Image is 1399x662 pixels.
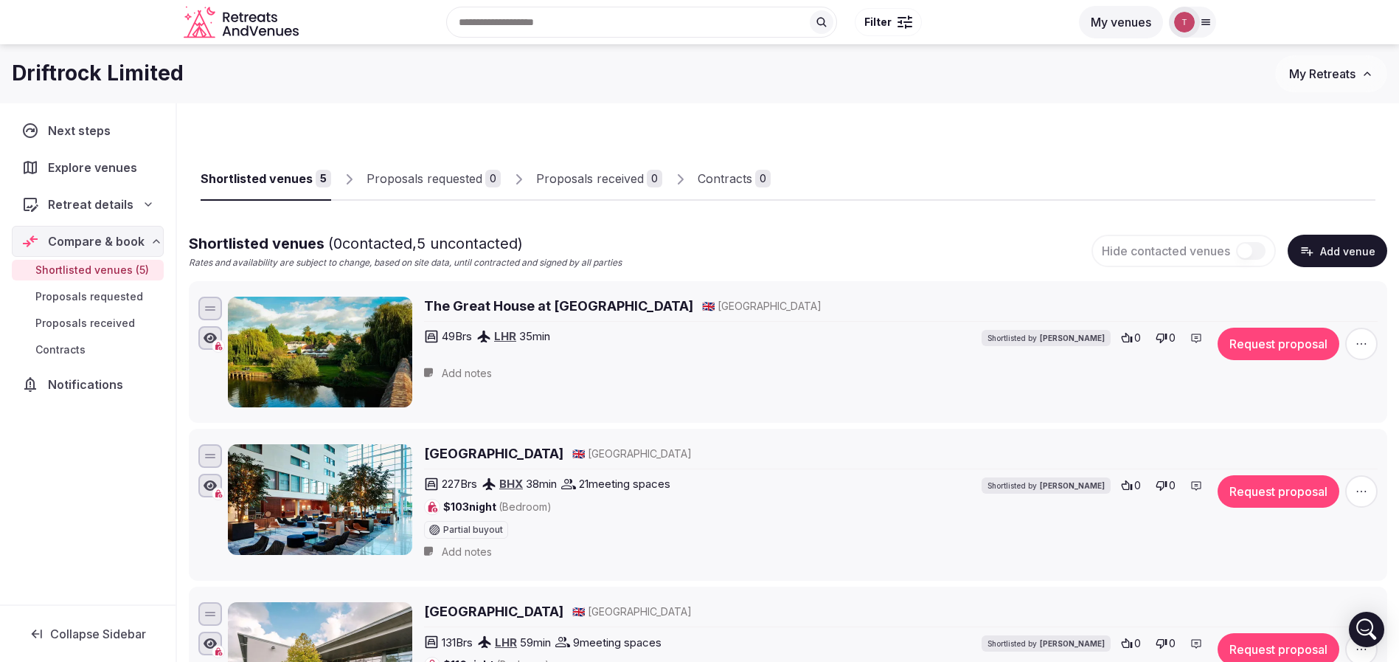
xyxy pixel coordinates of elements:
[12,369,164,400] a: Notifications
[443,525,503,534] span: Partial buyout
[35,316,135,331] span: Proposals received
[12,152,164,183] a: Explore venues
[424,297,693,315] a: The Great House at [GEOGRAPHIC_DATA]
[572,605,585,618] span: 🇬🇧
[12,260,164,280] a: Shortlisted venues (5)
[572,447,585,460] span: 🇬🇧
[1102,244,1230,258] span: Hide contacted venues
[201,158,331,201] a: Shortlisted venues5
[442,328,472,344] span: 49 Brs
[1040,638,1105,649] span: [PERSON_NAME]
[424,602,563,621] a: [GEOGRAPHIC_DATA]
[201,170,313,187] div: Shortlisted venues
[864,15,892,30] span: Filter
[1218,328,1339,360] button: Request proposal
[442,476,477,492] span: 227 Brs
[647,170,662,187] div: 0
[35,263,149,277] span: Shortlisted venues (5)
[1288,235,1387,267] button: Add venue
[855,8,922,36] button: Filter
[499,477,523,491] a: BHX
[1169,478,1176,493] span: 0
[494,329,516,343] a: LHR
[184,6,302,39] svg: Retreats and Venues company logo
[442,545,492,559] span: Add notes
[1169,636,1176,651] span: 0
[1079,15,1163,30] a: My venues
[1117,328,1145,348] button: 0
[48,196,133,213] span: Retreat details
[1134,478,1141,493] span: 0
[573,635,662,650] span: 9 meeting spaces
[1079,6,1163,38] button: My venues
[12,286,164,307] a: Proposals requested
[228,297,412,407] img: The Great House at Sonning
[442,635,473,650] span: 131 Brs
[588,446,692,461] span: [GEOGRAPHIC_DATA]
[572,604,585,619] button: 🇬🇧
[48,232,145,250] span: Compare & book
[588,604,692,619] span: [GEOGRAPHIC_DATA]
[982,635,1111,652] div: Shortlisted by
[1117,475,1145,496] button: 0
[442,366,492,381] span: Add notes
[1174,12,1195,32] img: Thiago Martins
[1289,66,1355,81] span: My Retreats
[367,158,501,201] a: Proposals requested0
[316,170,331,187] div: 5
[35,342,86,357] span: Contracts
[1040,480,1105,491] span: [PERSON_NAME]
[424,444,563,463] a: [GEOGRAPHIC_DATA]
[12,59,184,88] h1: Driftrock Limited
[443,500,552,514] span: $103 night
[1134,636,1141,651] span: 0
[1151,328,1180,348] button: 0
[536,170,644,187] div: Proposals received
[1218,475,1339,508] button: Request proposal
[1275,55,1387,92] button: My Retreats
[12,115,164,146] a: Next steps
[702,299,715,314] button: 🇬🇧
[35,289,143,304] span: Proposals requested
[698,170,752,187] div: Contracts
[495,635,517,649] a: LHR
[526,476,557,492] span: 38 min
[702,300,715,312] span: 🇬🇧
[1134,331,1141,345] span: 0
[520,635,551,650] span: 59 min
[982,330,1111,346] div: Shortlisted by
[367,170,482,187] div: Proposals requested
[228,444,412,555] img: Leicester Marriott Hotel
[12,313,164,334] a: Proposals received
[519,328,550,344] span: 35 min
[50,627,146,641] span: Collapse Sidebar
[499,500,552,513] span: (Bedroom)
[48,376,129,393] span: Notifications
[189,257,622,269] p: Rates and availability are subject to change, based on site data, until contracted and signed by ...
[579,476,670,492] span: 21 meeting spaces
[328,235,523,252] span: ( 0 contacted, 5 uncontacted)
[1169,331,1176,345] span: 0
[1117,633,1145,654] button: 0
[12,339,164,360] a: Contracts
[189,235,523,252] span: Shortlisted venues
[1349,612,1384,647] div: Open Intercom Messenger
[755,170,771,187] div: 0
[1151,475,1180,496] button: 0
[1040,333,1105,343] span: [PERSON_NAME]
[12,618,164,650] button: Collapse Sidebar
[572,446,585,461] button: 🇬🇧
[1151,633,1180,654] button: 0
[536,158,662,201] a: Proposals received0
[184,6,302,39] a: Visit the homepage
[48,159,143,176] span: Explore venues
[698,158,771,201] a: Contracts0
[48,122,117,139] span: Next steps
[982,477,1111,494] div: Shortlisted by
[485,170,501,187] div: 0
[718,299,822,314] span: [GEOGRAPHIC_DATA]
